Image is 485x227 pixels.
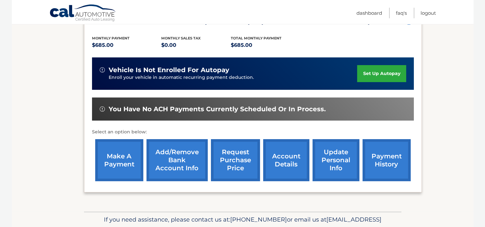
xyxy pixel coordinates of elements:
a: FAQ's [396,8,407,18]
p: Enroll your vehicle in automatic recurring payment deduction. [109,74,357,81]
a: payment history [363,139,411,181]
span: Total Monthly Payment [231,36,281,40]
a: make a payment [95,139,143,181]
a: request purchase price [211,139,260,181]
span: vehicle is not enrolled for autopay [109,66,229,74]
a: Cal Automotive [49,4,117,23]
p: $0.00 [161,41,231,50]
p: $685.00 [92,41,162,50]
span: Monthly Payment [92,36,130,40]
a: Add/Remove bank account info [146,139,208,181]
a: account details [263,139,309,181]
a: update personal info [313,139,359,181]
p: Select an option below: [92,128,414,136]
img: alert-white.svg [100,106,105,112]
span: You have no ACH payments currently scheduled or in process. [109,105,326,113]
p: $685.00 [231,41,300,50]
a: Dashboard [356,8,382,18]
span: [PHONE_NUMBER] [230,216,287,223]
span: Monthly sales Tax [161,36,201,40]
img: alert-white.svg [100,67,105,72]
a: set up autopay [357,65,406,82]
a: Logout [421,8,436,18]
